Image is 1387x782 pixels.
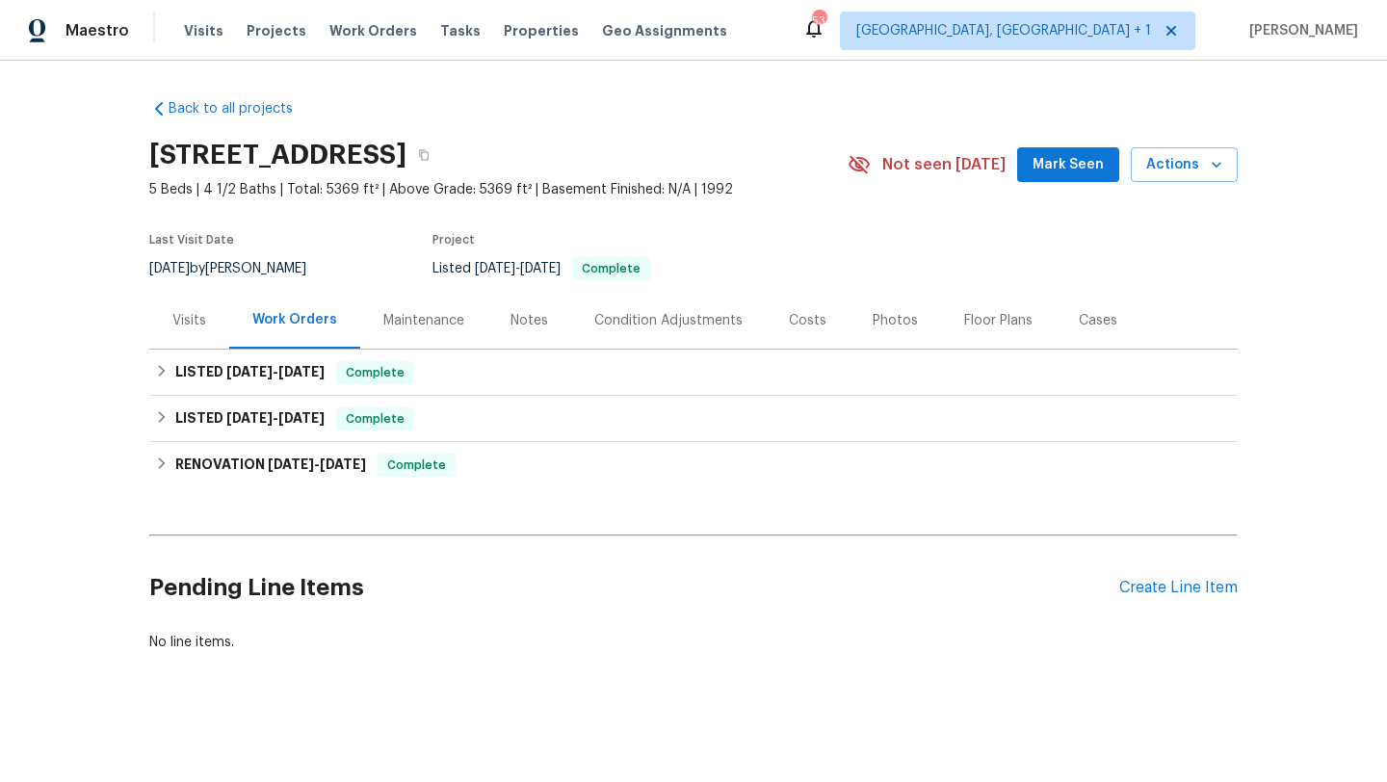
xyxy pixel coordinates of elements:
div: LISTED [DATE]-[DATE]Complete [149,350,1238,396]
span: Complete [338,363,412,382]
span: - [226,365,325,378]
span: Tasks [440,24,481,38]
span: Listed [432,262,650,275]
span: [DATE] [320,457,366,471]
div: by [PERSON_NAME] [149,257,329,280]
span: [DATE] [226,365,273,378]
h6: LISTED [175,361,325,384]
div: Floor Plans [964,311,1033,330]
span: Properties [504,21,579,40]
h6: RENOVATION [175,454,366,477]
div: Photos [873,311,918,330]
div: Work Orders [252,310,337,329]
h2: Pending Line Items [149,543,1119,633]
button: Mark Seen [1017,147,1119,183]
span: [DATE] [149,262,190,275]
span: Complete [338,409,412,429]
a: Back to all projects [149,99,334,118]
span: [DATE] [278,411,325,425]
span: Visits [184,21,223,40]
span: Project [432,234,475,246]
span: Last Visit Date [149,234,234,246]
span: Maestro [65,21,129,40]
span: [DATE] [226,411,273,425]
div: Maintenance [383,311,464,330]
div: RENOVATION [DATE]-[DATE]Complete [149,442,1238,488]
span: [GEOGRAPHIC_DATA], [GEOGRAPHIC_DATA] + 1 [856,21,1151,40]
span: Geo Assignments [602,21,727,40]
div: Condition Adjustments [594,311,743,330]
div: Costs [789,311,826,330]
span: Not seen [DATE] [882,155,1006,174]
button: Copy Address [406,138,441,172]
span: - [268,457,366,471]
span: [DATE] [278,365,325,378]
div: No line items. [149,633,1238,652]
span: - [475,262,561,275]
div: Cases [1079,311,1117,330]
span: Complete [574,263,648,274]
div: Notes [510,311,548,330]
span: Complete [379,456,454,475]
span: Projects [247,21,306,40]
span: [DATE] [268,457,314,471]
div: Create Line Item [1119,579,1238,597]
h2: [STREET_ADDRESS] [149,145,406,165]
button: Actions [1131,147,1238,183]
div: Visits [172,311,206,330]
span: Actions [1146,153,1222,177]
span: Mark Seen [1033,153,1104,177]
span: [DATE] [520,262,561,275]
span: [DATE] [475,262,515,275]
span: 5 Beds | 4 1/2 Baths | Total: 5369 ft² | Above Grade: 5369 ft² | Basement Finished: N/A | 1992 [149,180,848,199]
div: LISTED [DATE]-[DATE]Complete [149,396,1238,442]
span: - [226,411,325,425]
span: Work Orders [329,21,417,40]
span: [PERSON_NAME] [1242,21,1358,40]
div: 53 [812,12,825,31]
h6: LISTED [175,407,325,430]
